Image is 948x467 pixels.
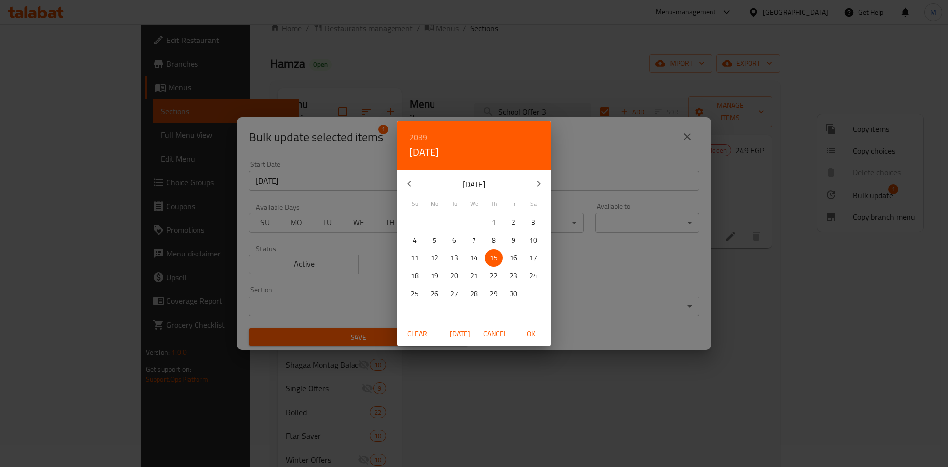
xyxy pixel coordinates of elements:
button: 12 [426,249,443,267]
span: Th [485,199,503,208]
span: Tu [445,199,463,208]
p: 21 [470,270,478,282]
button: 13 [445,249,463,267]
p: 17 [529,252,537,264]
button: 27 [445,285,463,302]
button: 29 [485,285,503,302]
p: 6 [452,234,456,247]
span: OK [519,328,543,340]
button: 6 [445,231,463,249]
span: Fr [505,199,522,208]
p: 24 [529,270,537,282]
p: 20 [450,270,458,282]
span: Cancel [483,328,507,340]
button: 11 [406,249,424,267]
span: Sa [524,199,542,208]
p: 29 [490,288,498,300]
p: 3 [531,216,535,229]
p: 5 [433,234,436,247]
button: [DATE] [409,144,439,160]
button: 1 [485,213,503,231]
button: 19 [426,267,443,285]
p: 14 [470,252,478,264]
button: 16 [505,249,522,267]
button: 25 [406,285,424,302]
p: 19 [431,270,438,282]
p: 4 [413,234,417,247]
p: 18 [411,270,419,282]
p: 11 [411,252,419,264]
p: 13 [450,252,458,264]
button: 26 [426,285,443,302]
button: 5 [426,231,443,249]
span: [DATE] [448,328,472,340]
button: 30 [505,285,522,302]
span: Clear [405,328,429,340]
button: 4 [406,231,424,249]
p: 7 [472,234,476,247]
p: [DATE] [421,178,527,190]
button: 28 [465,285,483,302]
p: 8 [492,234,496,247]
button: 17 [524,249,542,267]
span: We [465,199,483,208]
button: Clear [401,325,433,343]
button: 10 [524,231,542,249]
p: 12 [431,252,438,264]
button: [DATE] [444,325,475,343]
button: 23 [505,267,522,285]
button: 15 [485,249,503,267]
button: OK [515,325,547,343]
span: Mo [426,199,443,208]
button: 2039 [409,130,427,144]
p: 2 [512,216,515,229]
span: Su [406,199,424,208]
button: 20 [445,267,463,285]
p: 22 [490,270,498,282]
button: 3 [524,213,542,231]
p: 26 [431,288,438,300]
p: 23 [510,270,517,282]
p: 15 [490,252,498,264]
button: 22 [485,267,503,285]
button: 14 [465,249,483,267]
p: 25 [411,288,419,300]
button: 9 [505,231,522,249]
button: 21 [465,267,483,285]
button: 2 [505,213,522,231]
button: 18 [406,267,424,285]
p: 27 [450,288,458,300]
button: 7 [465,231,483,249]
p: 9 [512,234,515,247]
p: 1 [492,216,496,229]
p: 16 [510,252,517,264]
p: 28 [470,288,478,300]
p: 30 [510,288,517,300]
button: 24 [524,267,542,285]
button: 8 [485,231,503,249]
p: 10 [529,234,537,247]
button: Cancel [479,325,511,343]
